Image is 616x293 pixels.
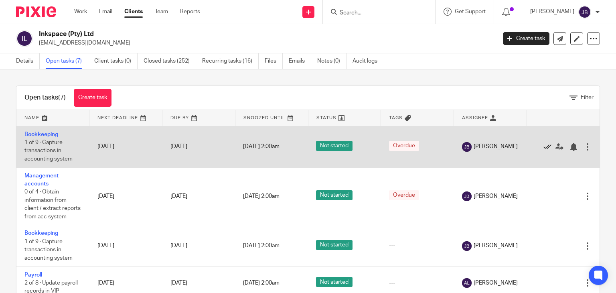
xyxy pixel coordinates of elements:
span: [PERSON_NAME] [474,192,518,200]
span: Get Support [455,9,486,14]
a: Team [155,8,168,16]
span: [PERSON_NAME] [474,142,518,151]
a: Closed tasks (252) [144,53,196,69]
a: Audit logs [353,53,383,69]
a: Mark as done [543,142,555,151]
span: Not started [316,277,353,287]
img: svg%3E [578,6,591,18]
span: [PERSON_NAME] [474,242,518,250]
h2: Inkspace (Pty) Ltd [39,30,401,39]
span: Not started [316,141,353,151]
span: [DATE] 2:00am [243,193,280,199]
a: Recurring tasks (16) [202,53,259,69]
a: Clients [124,8,143,16]
a: Bookkeeping [24,230,58,236]
span: [DATE] 2:00am [243,243,280,248]
a: Payroll [24,272,42,278]
img: svg%3E [462,241,472,251]
td: [DATE] [89,167,162,225]
span: 1 of 9 · Capture transactions in accounting system [24,239,73,261]
span: [DATE] [170,243,187,248]
a: Work [74,8,87,16]
span: [DATE] [170,280,187,286]
span: [PERSON_NAME] [474,279,518,287]
a: Create task [74,89,111,107]
a: Open tasks (7) [46,53,88,69]
span: (7) [58,94,66,101]
a: Client tasks (0) [94,53,138,69]
span: Status [316,116,336,120]
img: svg%3E [462,278,472,288]
span: Tags [389,116,403,120]
div: --- [389,242,446,250]
img: Pixie [16,6,56,17]
span: Overdue [389,141,419,151]
a: Files [265,53,283,69]
p: [PERSON_NAME] [530,8,574,16]
span: [DATE] 2:00am [243,144,280,150]
a: Details [16,53,40,69]
a: Email [99,8,112,16]
span: [DATE] [170,193,187,199]
span: Not started [316,240,353,250]
a: Reports [180,8,200,16]
h1: Open tasks [24,94,66,102]
div: --- [389,279,446,287]
p: [EMAIL_ADDRESS][DOMAIN_NAME] [39,39,491,47]
span: Snoozed Until [243,116,286,120]
a: Notes (0) [317,53,346,69]
td: [DATE] [89,225,162,267]
a: Emails [289,53,311,69]
td: [DATE] [89,126,162,167]
a: Create task [503,32,549,45]
span: Not started [316,190,353,200]
span: 1 of 9 · Capture transactions in accounting system [24,140,73,162]
img: svg%3E [462,142,472,152]
img: svg%3E [462,191,472,201]
a: Bookkeeping [24,132,58,137]
span: [DATE] [170,144,187,149]
span: Filter [581,95,594,100]
input: Search [339,10,411,17]
img: svg%3E [16,30,33,47]
span: [DATE] 2:00am [243,280,280,286]
span: Overdue [389,190,419,200]
span: 0 of 4 · Obtain information from client / extract reports from acc system [24,189,81,220]
a: Management accounts [24,173,59,187]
